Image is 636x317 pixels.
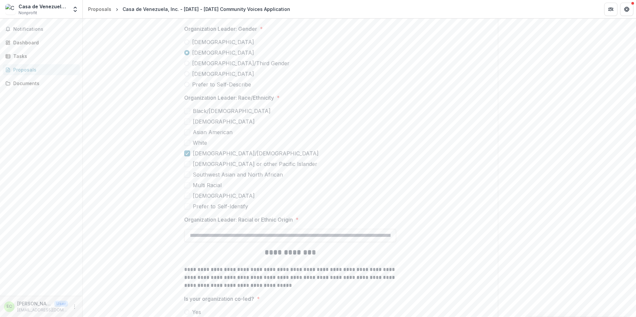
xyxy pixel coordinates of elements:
img: Casa de Venezuela, Inc. [5,4,16,15]
a: Tasks [3,51,80,62]
span: White [193,139,207,147]
span: [DEMOGRAPHIC_DATA] [193,118,255,126]
span: Prefer to Self-Identify [193,202,248,210]
p: User [54,301,68,307]
span: Prefer to Self-Describe [192,80,251,88]
a: Documents [3,78,80,89]
span: [DEMOGRAPHIC_DATA] [192,38,254,46]
div: Proposals [88,6,111,13]
p: Organization Leader: Race/Ethnicity [184,94,274,102]
nav: breadcrumb [85,4,293,14]
button: Partners [604,3,617,16]
div: Tasks [13,53,75,60]
div: Casa de Venezuela, Inc. - [DATE] - [DATE] Community Voices Application [123,6,290,13]
button: Open entity switcher [71,3,80,16]
div: Documents [13,80,75,87]
a: Dashboard [3,37,80,48]
a: Proposals [85,4,114,14]
div: Casa de Venezuela, Inc. [19,3,68,10]
span: Black/[DEMOGRAPHIC_DATA] [193,107,271,115]
div: Dashboard [13,39,75,46]
p: [PERSON_NAME] - Fundraising Committee [17,300,52,307]
button: Get Help [620,3,633,16]
span: Asian American [193,128,233,136]
span: [DEMOGRAPHIC_DATA] [192,70,254,78]
span: Yes [192,308,201,316]
span: Notifications [13,26,77,32]
button: More [71,303,79,311]
div: Proposals [13,66,75,73]
span: Southwest Asian and North African [193,171,283,179]
p: [EMAIL_ADDRESS][DOMAIN_NAME] [17,307,68,313]
a: Proposals [3,64,80,75]
button: Notifications [3,24,80,34]
span: [DEMOGRAPHIC_DATA] [193,192,255,200]
div: Emilio Buitrago - Fundraising Committee [7,304,12,309]
p: Organization Leader: Gender [184,25,257,33]
p: Is your organization co-led? [184,295,254,303]
span: Multi Racial [193,181,222,189]
span: Nonprofit [19,10,37,16]
span: [DEMOGRAPHIC_DATA]/[DEMOGRAPHIC_DATA] [193,149,319,157]
span: [DEMOGRAPHIC_DATA]/Third Gender [192,59,290,67]
span: [DEMOGRAPHIC_DATA] [192,49,254,57]
span: [DEMOGRAPHIC_DATA] or other Pacific Islander [193,160,317,168]
p: Organization Leader: Racial or Ethnic Origin [184,216,293,224]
